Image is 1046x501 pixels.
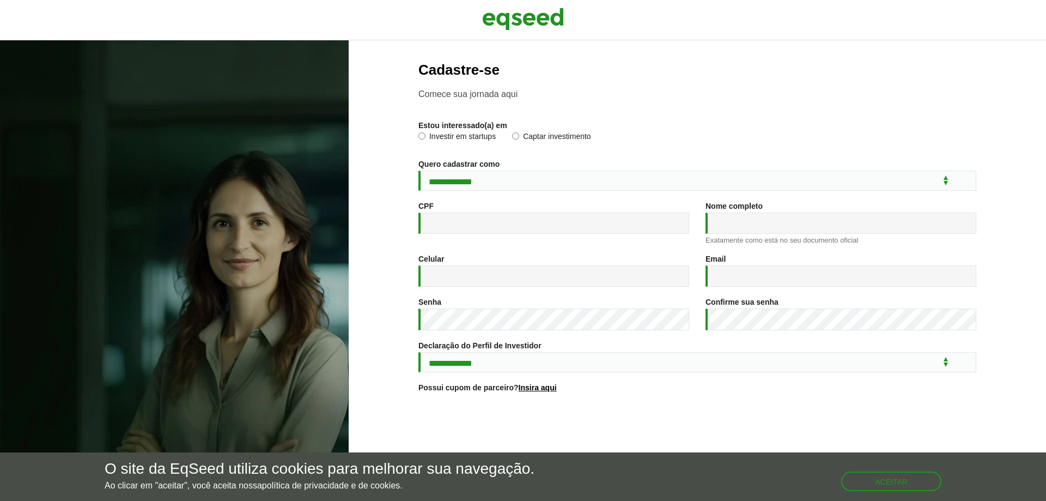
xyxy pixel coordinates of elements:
[512,132,591,143] label: Captar investimento
[519,384,557,391] a: Insira aqui
[105,480,534,491] p: Ao clicar em "aceitar", você aceita nossa .
[706,298,779,306] label: Confirme sua senha
[418,122,507,129] label: Estou interessado(a) em
[418,132,496,143] label: Investir em startups
[105,461,534,478] h5: O site da EqSeed utiliza cookies para melhorar sua navegação.
[706,255,726,263] label: Email
[418,89,976,99] p: Comece sua jornada aqui
[262,481,400,490] a: política de privacidade e de cookies
[418,298,441,306] label: Senha
[418,202,434,210] label: CPF
[418,255,444,263] label: Celular
[482,5,564,33] img: EqSeed Logo
[418,342,542,349] label: Declaração do Perfil de Investidor
[706,237,976,244] div: Exatamente como está no seu documento oficial
[615,405,780,448] iframe: reCAPTCHA
[418,62,976,78] h2: Cadastre-se
[418,160,500,168] label: Quero cadastrar como
[418,132,425,140] input: Investir em startups
[841,472,941,491] button: Aceitar
[512,132,519,140] input: Captar investimento
[418,384,557,391] label: Possui cupom de parceiro?
[706,202,763,210] label: Nome completo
